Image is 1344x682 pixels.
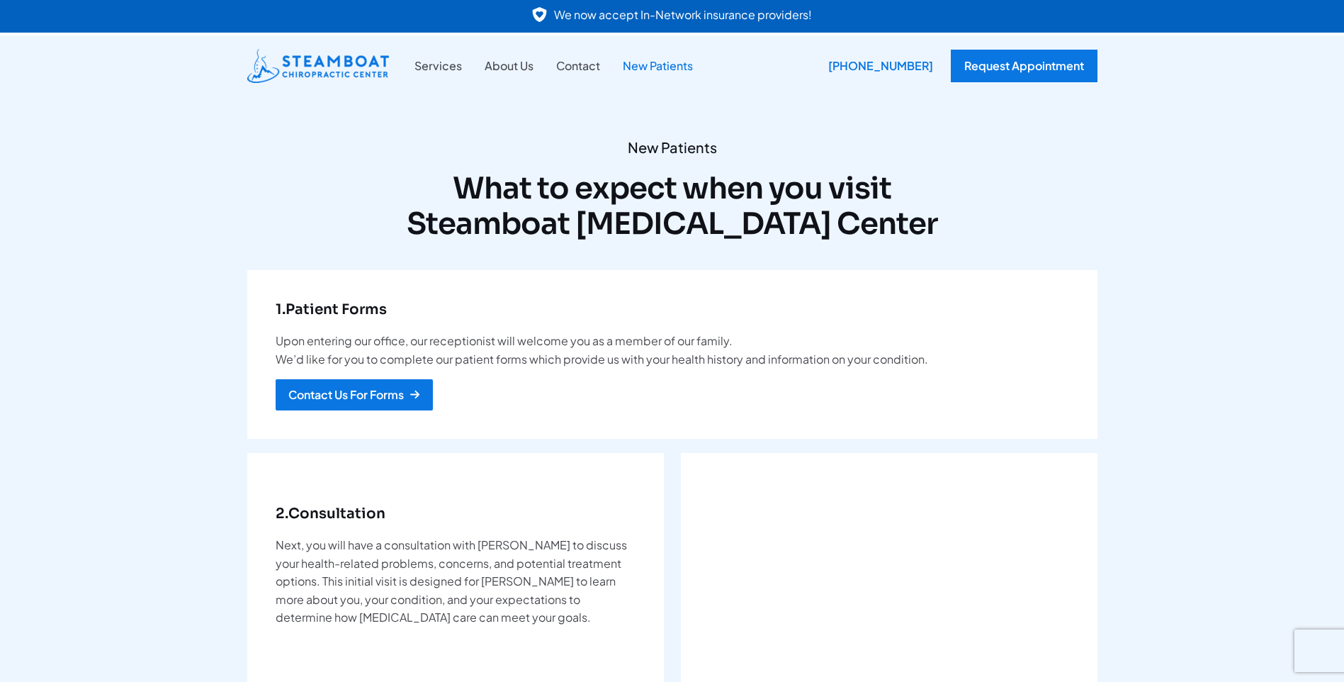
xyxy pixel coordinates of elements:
strong: 1. [276,301,286,318]
a: [PHONE_NUMBER] [818,50,937,82]
a: New Patients [611,57,704,75]
nav: Site Navigation [403,57,704,75]
p: Next, you will have a consultation with [PERSON_NAME] to discuss your health-related problems, co... [276,536,636,627]
p: Upon entering our office, our receptionist will welcome you as a member of our family. We’d like ... [276,332,1069,368]
a: About Us [473,57,545,75]
h6: Consultation [276,503,636,525]
span: New Patients [247,138,1097,157]
div: Contact Us For Forms [288,389,404,401]
a: Services [403,57,473,75]
h2: What to expect when you visit Steamboat [MEDICAL_DATA] Center [247,171,1097,242]
a: Contact [545,57,611,75]
strong: 2. [276,505,288,522]
img: Steamboat Chiropractic Center [247,49,389,83]
div: [PHONE_NUMBER] [818,50,944,82]
h6: Patient Forms [276,298,1069,321]
a: Contact Us For Forms [276,379,433,410]
a: Request Appointment [951,50,1097,82]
